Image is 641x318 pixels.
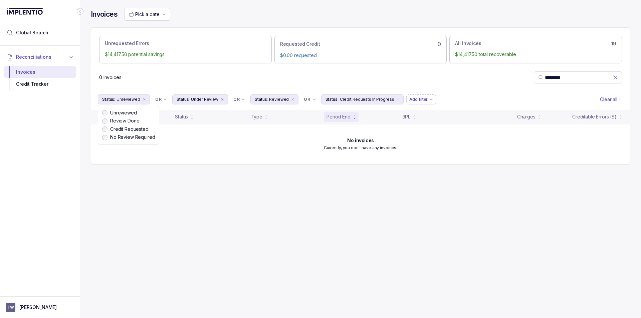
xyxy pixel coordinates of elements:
[98,94,599,104] ul: Filter Group
[600,96,617,103] p: Clear all
[269,96,289,103] p: Reviewed
[250,94,298,104] button: Filter Chip Reviewed
[9,78,71,90] div: Credit Tracker
[108,117,155,124] label: Review Done
[6,303,74,312] button: User initials[PERSON_NAME]
[102,96,115,103] p: Status:
[301,95,318,104] button: Filter Chip Connector undefined
[6,303,15,312] span: User initials
[326,96,339,103] p: Status:
[324,144,397,151] p: Currently, you don't have any invoices.
[455,40,481,47] p: All Invoices
[155,97,167,102] li: Filter Chip Connector undefined
[124,8,170,21] button: Date Range Picker
[251,113,262,120] div: Type
[99,74,122,81] div: Remaining page entries
[108,109,155,116] label: Unreviewed
[191,96,218,103] p: Under Review
[99,74,122,81] p: 0 invoices
[16,29,48,36] span: Global Search
[611,41,616,46] h6: 19
[4,65,76,92] div: Reconciliations
[280,41,320,47] p: Requested Credit
[105,40,149,47] p: Unrequested Errors
[340,96,394,103] p: Credit Requests In Progress
[108,126,155,132] label: Credit Requested
[98,94,150,104] button: Filter Chip Unreviewed
[142,97,147,102] div: remove content
[304,97,310,102] p: OR
[9,66,71,78] div: Invoices
[572,113,617,120] div: Creditable Errors ($)
[155,97,162,102] p: OR
[4,50,76,64] button: Reconciliations
[99,36,622,63] ul: Action Tab Group
[117,96,140,103] p: Unreviewed
[233,97,245,102] li: Filter Chip Connector undefined
[129,11,159,18] search: Date Range Picker
[403,113,411,120] div: 3PL
[455,51,616,58] p: $14,417.50 total recoverable
[108,134,155,140] label: No Review Required
[135,11,159,17] span: Pick a date
[19,304,57,311] p: [PERSON_NAME]
[406,94,436,104] button: Filter Chip Add filter
[280,52,441,59] p: $0.00 requested
[321,94,404,104] button: Filter Chip Credit Requests In Progress
[395,97,401,102] div: remove content
[177,96,190,103] p: Status:
[233,97,240,102] p: OR
[599,94,623,104] button: Clear Filters
[91,10,118,19] h4: Invoices
[255,96,268,103] p: Status:
[517,113,536,120] div: Charges
[105,51,266,58] p: $14,417.50 potential savings
[280,40,441,48] div: 0
[16,54,51,60] span: Reconciliations
[304,97,315,102] li: Filter Chip Connector undefined
[347,138,374,143] h6: No invoices
[172,94,228,104] button: Filter Chip Under Review
[220,97,225,102] div: remove content
[231,95,248,104] button: Filter Chip Connector undefined
[76,7,84,15] div: Collapse Icon
[175,113,188,120] div: Status
[409,96,428,103] p: Add filter
[327,113,351,120] div: Period End
[290,97,295,102] div: remove content
[153,95,170,104] button: Filter Chip Connector undefined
